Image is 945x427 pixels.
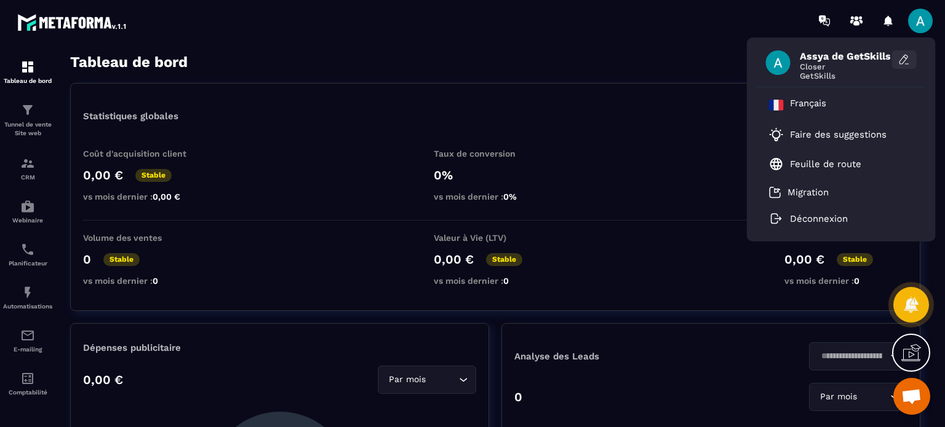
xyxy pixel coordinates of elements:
[3,77,52,84] p: Tableau de bord
[784,276,907,286] p: vs mois dernier :
[434,149,557,159] p: Taux de conversion
[769,157,861,171] a: Feuille de route
[20,371,35,386] img: accountant
[769,186,829,198] a: Migration
[854,276,859,286] span: 0
[17,11,128,33] img: logo
[817,350,887,363] input: Search for option
[3,147,52,190] a: formationformationCRM
[83,149,206,159] p: Coût d'acquisition client
[386,373,428,386] span: Par mois
[83,372,123,387] p: 0,00 €
[809,383,907,411] div: Search for option
[486,253,522,266] p: Stable
[790,98,826,112] p: Français
[378,366,476,394] div: Search for option
[153,276,158,286] span: 0
[3,260,52,267] p: Planificateur
[3,346,52,353] p: E-mailing
[800,71,892,80] span: GetSkills
[3,93,52,147] a: formationformationTunnel de vente Site web
[153,192,180,202] span: 0,00 €
[135,169,172,182] p: Stable
[83,233,206,243] p: Volume des ventes
[800,62,892,71] span: Closer
[3,190,52,233] a: automationsautomationsWebinaire
[3,50,52,93] a: formationformationTableau de bord
[83,192,206,202] p: vs mois dernier :
[514,351,711,362] p: Analyse des Leads
[3,276,52,319] a: automationsautomationsAutomatisations
[428,373,456,386] input: Search for option
[3,362,52,405] a: accountantaccountantComptabilité
[83,252,91,267] p: 0
[103,253,140,266] p: Stable
[3,174,52,181] p: CRM
[3,319,52,362] a: emailemailE-mailing
[784,252,824,267] p: 0,00 €
[787,187,829,198] p: Migration
[893,378,930,415] div: Ouvrir le chat
[434,168,557,182] p: 0%
[434,276,557,286] p: vs mois dernier :
[20,242,35,257] img: scheduler
[20,199,35,214] img: automations
[434,252,474,267] p: 0,00 €
[83,342,476,353] p: Dépenses publicitaire
[817,390,859,404] span: Par mois
[434,192,557,202] p: vs mois dernier :
[769,127,898,142] a: Faire des suggestions
[790,129,887,140] p: Faire des suggestions
[434,233,557,243] p: Valeur à Vie (LTV)
[20,60,35,74] img: formation
[809,342,907,370] div: Search for option
[790,159,861,170] p: Feuille de route
[20,328,35,343] img: email
[514,390,522,404] p: 0
[3,217,52,224] p: Webinaire
[83,276,206,286] p: vs mois dernier :
[503,276,509,286] span: 0
[503,192,517,202] span: 0%
[83,111,178,122] p: Statistiques globales
[20,103,35,117] img: formation
[83,168,123,182] p: 0,00 €
[3,303,52,310] p: Automatisations
[859,390,887,404] input: Search for option
[790,213,848,224] p: Déconnexion
[20,285,35,300] img: automations
[70,53,188,71] h3: Tableau de bord
[3,389,52,396] p: Comptabilité
[837,253,873,266] p: Stable
[3,120,52,138] p: Tunnel de vente Site web
[20,156,35,171] img: formation
[800,50,892,62] span: Assya de GetSkills
[3,233,52,276] a: schedulerschedulerPlanificateur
